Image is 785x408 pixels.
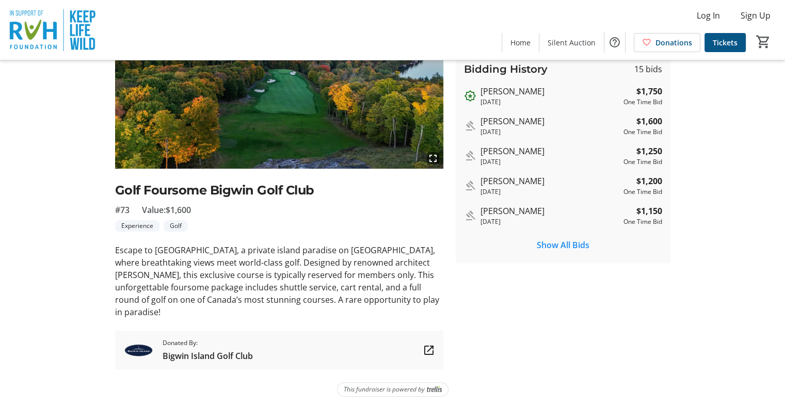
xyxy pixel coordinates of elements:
span: Donations [655,37,692,48]
div: [DATE] [480,97,619,107]
mat-icon: Outbid [464,120,476,132]
img: Bigwin Island Golf Club [123,335,154,366]
div: One Time Bid [623,187,662,197]
strong: $1,150 [636,205,662,217]
div: [PERSON_NAME] [480,205,619,217]
span: Tickets [713,37,738,48]
button: Help [604,32,625,53]
h3: Bidding History [464,61,548,77]
button: Sign Up [732,7,779,24]
a: Donations [634,33,700,52]
h2: Golf Foursome Bigwin Golf Club [115,181,443,200]
mat-icon: Outbid [464,150,476,162]
a: Home [502,33,539,52]
div: [PERSON_NAME] [480,145,619,157]
div: One Time Bid [623,127,662,137]
span: Log In [697,9,720,22]
strong: $1,600 [636,115,662,127]
span: This fundraiser is powered by [344,385,425,394]
tr-label-badge: Experience [115,220,159,232]
button: Show All Bids [464,235,662,255]
div: [DATE] [480,127,619,137]
div: [PERSON_NAME] [480,85,619,97]
span: #73 [115,204,130,216]
mat-icon: Outbid [464,209,476,222]
span: Silent Auction [548,37,596,48]
div: One Time Bid [623,217,662,226]
div: [PERSON_NAME] [480,175,619,187]
a: Tickets [704,33,746,52]
a: Silent Auction [539,33,604,52]
mat-icon: Outbid [464,90,476,102]
tr-label-badge: Golf [164,220,188,232]
span: Show All Bids [537,239,589,251]
strong: $1,250 [636,145,662,157]
div: [DATE] [480,217,619,226]
strong: $1,200 [636,175,662,187]
div: [PERSON_NAME] [480,115,619,127]
div: One Time Bid [623,97,662,107]
div: [DATE] [480,187,619,197]
img: RVH Foundation's Logo [6,4,98,56]
span: Home [510,37,531,48]
div: One Time Bid [623,157,662,167]
span: Value: $1,600 [142,204,191,216]
a: Bigwin Island Golf ClubDonated By:Bigwin Island Golf Club [115,331,443,370]
button: Log In [688,7,728,24]
span: 15 bids [634,63,662,75]
span: Bigwin Island Golf Club [163,350,253,362]
span: Donated By: [163,338,253,348]
button: Cart [754,32,773,51]
div: [DATE] [480,157,619,167]
mat-icon: Outbid [464,179,476,192]
strong: $1,750 [636,85,662,97]
mat-icon: fullscreen [427,152,439,165]
p: Escape to [GEOGRAPHIC_DATA], a private island paradise on [GEOGRAPHIC_DATA], where breathtaking v... [115,244,443,318]
img: Trellis Logo [427,386,442,393]
span: Sign Up [741,9,771,22]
